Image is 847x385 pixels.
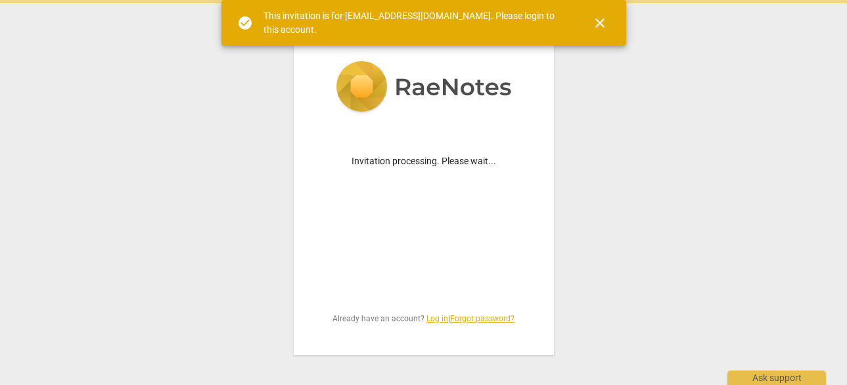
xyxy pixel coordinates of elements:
img: 5ac2273c67554f335776073100b6d88f.svg [336,61,512,115]
span: close [592,15,608,31]
a: Log in [426,314,448,323]
p: Invitation processing. Please wait... [325,154,522,168]
span: check_circle [237,15,253,31]
a: Forgot password? [450,314,515,323]
span: Already have an account? | [325,313,522,325]
button: Close [584,7,616,39]
div: This invitation is for [EMAIL_ADDRESS][DOMAIN_NAME]. Please login to this account. [263,9,568,36]
div: Ask support [727,371,826,385]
